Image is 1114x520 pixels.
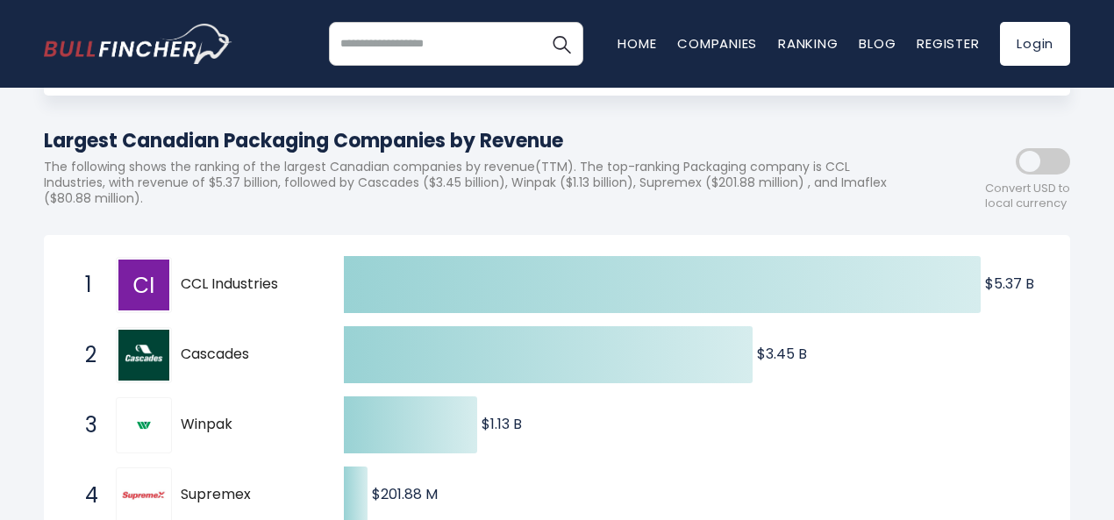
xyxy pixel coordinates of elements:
[181,486,313,504] span: Supremex
[181,416,313,434] span: Winpak
[859,34,896,53] a: Blog
[985,274,1034,294] text: $5.37 B
[917,34,979,53] a: Register
[181,275,313,294] span: CCL Industries
[137,418,151,432] img: Winpak
[778,34,838,53] a: Ranking
[76,481,94,510] span: 4
[76,340,94,370] span: 2
[44,126,912,155] h1: Largest Canadian Packaging Companies by Revenue
[482,414,522,434] text: $1.13 B
[1000,22,1070,66] a: Login
[677,34,757,53] a: Companies
[76,270,94,300] span: 1
[539,22,583,66] button: Search
[985,182,1070,211] span: Convert USD to local currency
[757,344,807,364] text: $3.45 B
[618,34,656,53] a: Home
[44,159,912,207] p: The following shows the ranking of the largest Canadian companies by revenue(TTM). The top-rankin...
[372,484,438,504] text: $201.88 M
[44,24,232,64] img: bullfincher logo
[118,260,169,310] img: CCL Industries
[76,410,94,440] span: 3
[44,24,232,64] a: Go to homepage
[118,330,169,381] img: Cascades
[181,345,313,364] span: Cascades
